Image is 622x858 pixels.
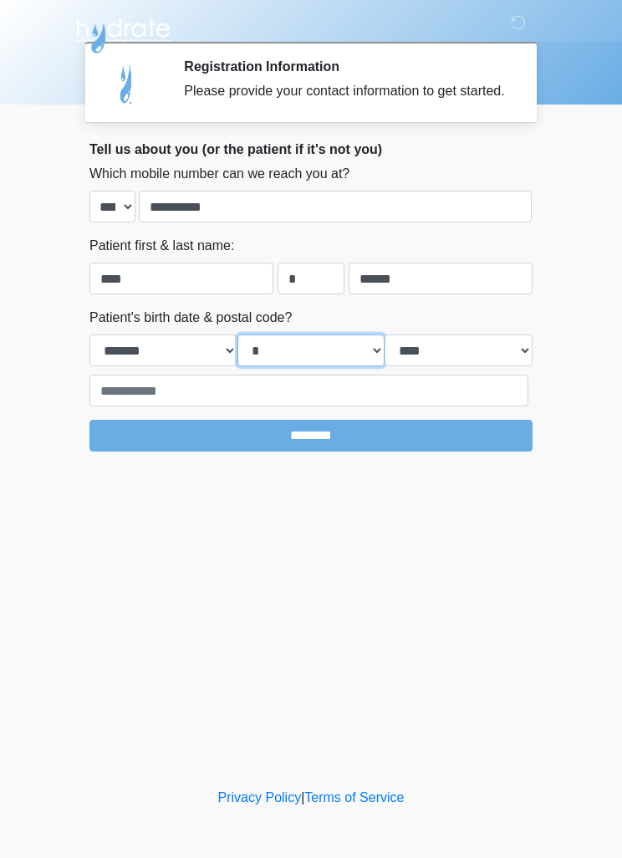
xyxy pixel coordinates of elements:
[304,790,404,804] a: Terms of Service
[89,236,234,256] label: Patient first & last name:
[301,790,304,804] a: |
[102,59,152,109] img: Agent Avatar
[184,81,507,101] div: Please provide your contact information to get started.
[73,13,173,54] img: Hydrate IV Bar - Scottsdale Logo
[89,164,349,184] label: Which mobile number can we reach you at?
[218,790,302,804] a: Privacy Policy
[89,141,533,157] h2: Tell us about you (or the patient if it's not you)
[89,308,292,328] label: Patient's birth date & postal code?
